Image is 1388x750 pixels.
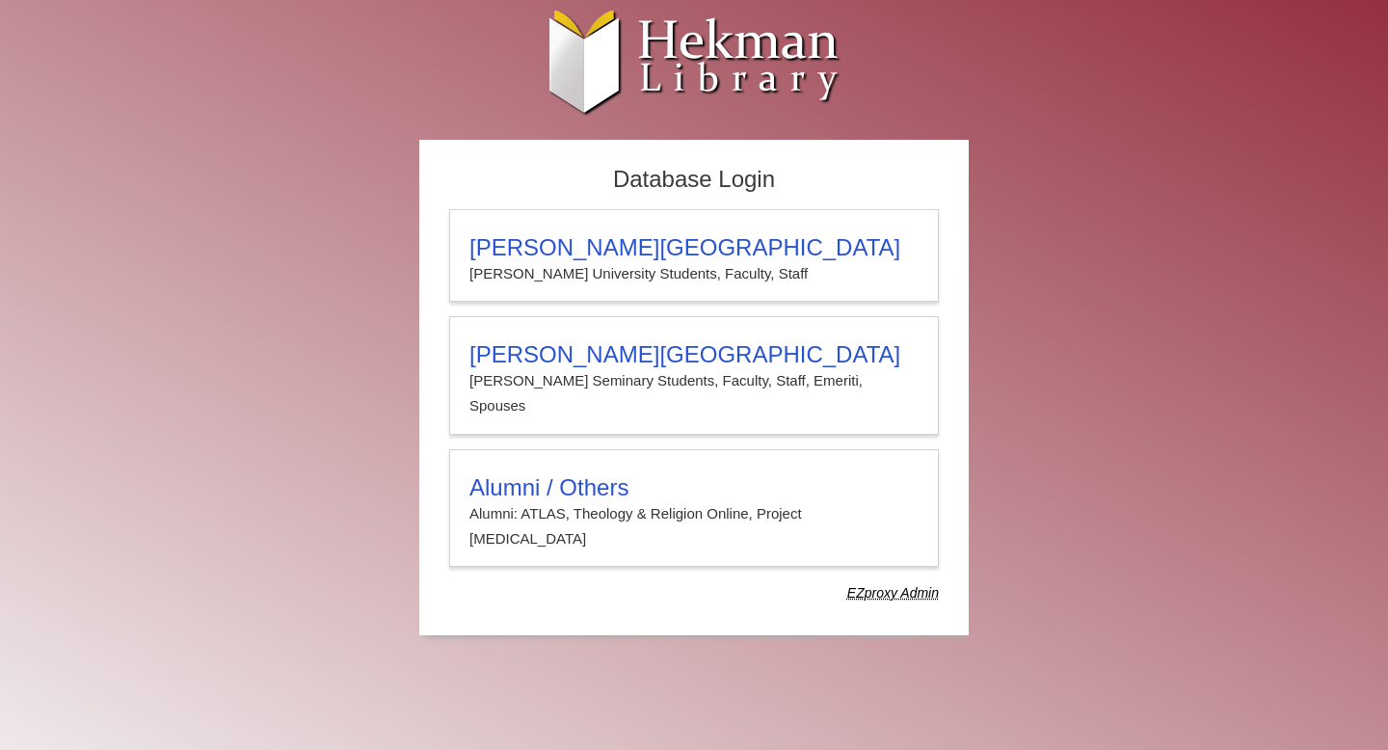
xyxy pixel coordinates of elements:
[449,316,939,435] a: [PERSON_NAME][GEOGRAPHIC_DATA][PERSON_NAME] Seminary Students, Faculty, Staff, Emeriti, Spouses
[469,368,919,419] p: [PERSON_NAME] Seminary Students, Faculty, Staff, Emeriti, Spouses
[469,234,919,261] h3: [PERSON_NAME][GEOGRAPHIC_DATA]
[440,160,948,200] h2: Database Login
[449,209,939,302] a: [PERSON_NAME][GEOGRAPHIC_DATA][PERSON_NAME] University Students, Faculty, Staff
[469,474,919,552] summary: Alumni / OthersAlumni: ATLAS, Theology & Religion Online, Project [MEDICAL_DATA]
[469,261,919,286] p: [PERSON_NAME] University Students, Faculty, Staff
[469,474,919,501] h3: Alumni / Others
[847,585,939,601] dfn: Use Alumni login
[469,501,919,552] p: Alumni: ATLAS, Theology & Religion Online, Project [MEDICAL_DATA]
[469,341,919,368] h3: [PERSON_NAME][GEOGRAPHIC_DATA]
